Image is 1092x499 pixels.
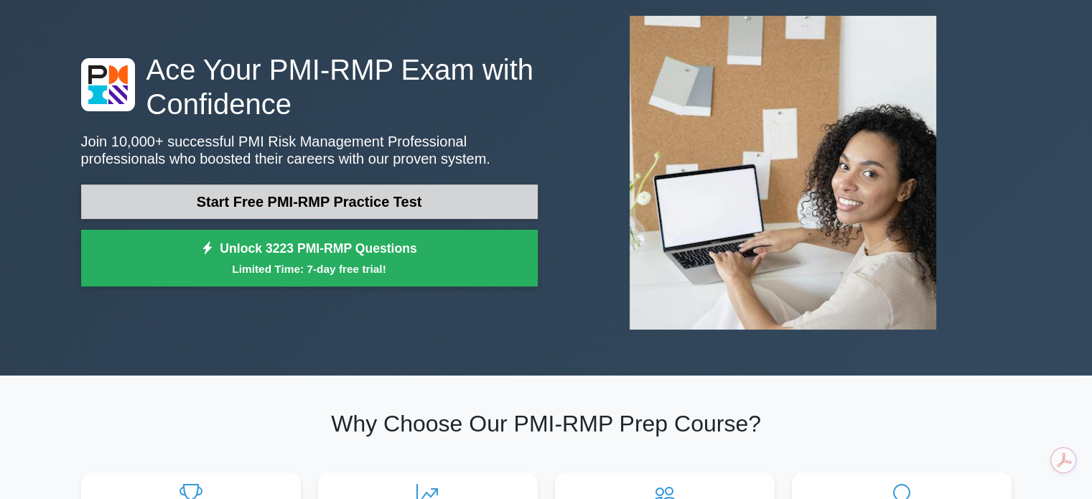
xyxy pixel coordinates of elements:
small: Limited Time: 7-day free trial! [99,261,520,277]
h1: Ace Your PMI-RMP Exam with Confidence [81,52,538,121]
a: Unlock 3223 PMI-RMP QuestionsLimited Time: 7-day free trial! [81,230,538,287]
h2: Why Choose Our PMI-RMP Prep Course? [81,410,1012,437]
p: Join 10,000+ successful PMI Risk Management Professional professionals who boosted their careers ... [81,133,538,167]
a: Start Free PMI-RMP Practice Test [81,185,538,219]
